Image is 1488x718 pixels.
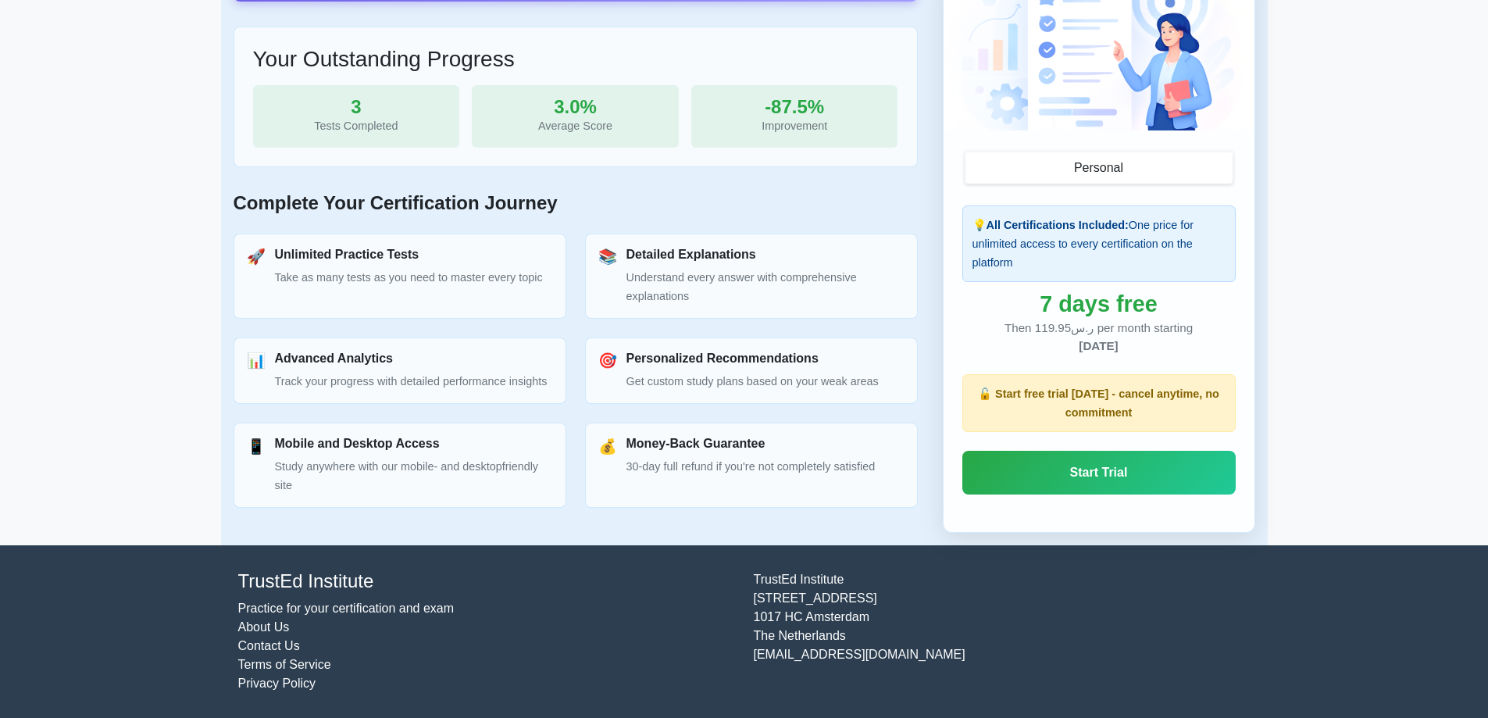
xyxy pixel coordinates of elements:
[598,352,617,370] div: 🎯
[965,153,1233,184] button: Personal
[247,438,266,456] div: 📱
[704,116,886,135] div: Improvement
[275,436,553,451] h3: Mobile and Desktop Access
[238,658,331,671] a: Terms of Service
[962,295,1236,314] div: 7 days free
[238,620,290,634] a: About Us
[962,206,1236,283] div: 💡 One price for unlimited access to every certification on the platform
[962,320,1236,356] div: Then ر.س119.95 per month starting
[987,220,1129,232] strong: All Certifications Included:
[626,268,905,305] p: Understand every answer with comprehensive explanations
[598,248,617,266] div: 📚
[962,451,1236,495] a: Start Trial
[247,248,266,266] div: 🚀
[626,436,876,451] h3: Money-Back Guarantee
[275,247,543,262] h3: Unlimited Practice Tests
[275,351,548,366] h3: Advanced Analytics
[234,192,918,215] h2: Complete Your Certification Journey
[238,570,735,593] h4: TrustEd Institute
[484,98,666,116] div: 3.0%
[238,639,300,652] a: Contact Us
[266,116,448,135] div: Tests Completed
[275,457,553,495] p: Study anywhere with our mobile- and desktopfriendly site
[484,116,666,135] div: Average Score
[238,677,316,690] a: Privacy Policy
[266,98,448,116] div: 3
[238,602,455,615] a: Practice for your certification and exam
[247,352,266,370] div: 📊
[704,98,886,116] div: -87.5%
[626,247,905,262] h3: Detailed Explanations
[253,46,898,73] h3: Your Outstanding Progress
[626,372,879,391] p: Get custom study plans based on your weak areas
[275,268,543,287] p: Take as many tests as you need to master every topic
[1079,339,1118,352] span: [DATE]
[275,372,548,391] p: Track your progress with detailed performance insights
[598,438,617,456] div: 💰
[744,570,1260,693] div: TrustEd Institute [STREET_ADDRESS] 1017 HC Amsterdam The Netherlands [EMAIL_ADDRESS][DOMAIN_NAME]
[972,384,1226,422] p: 🔓 Start free trial [DATE] - cancel anytime, no commitment
[626,457,876,476] p: 30-day full refund if you're not completely satisfied
[626,351,879,366] h3: Personalized Recommendations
